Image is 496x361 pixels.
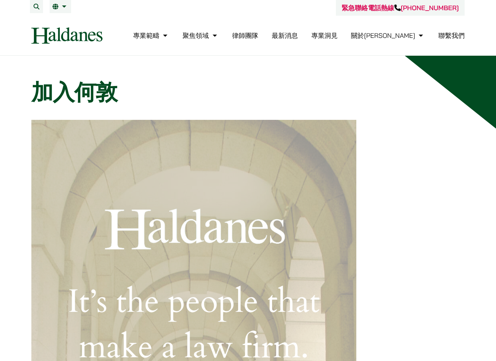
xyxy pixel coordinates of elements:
[133,31,169,40] a: 專業範疇
[31,27,102,44] img: Logo of Haldanes
[31,79,465,105] h1: 加入何敦
[342,4,459,12] a: 緊急聯絡電話熱線[PHONE_NUMBER]
[311,31,338,40] a: 專業洞見
[438,31,465,40] a: 聯繫我們
[232,31,258,40] a: 律師團隊
[272,31,298,40] a: 最新消息
[53,4,68,9] a: 繁
[183,31,219,40] a: 聚焦領域
[351,31,425,40] a: 關於何敦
